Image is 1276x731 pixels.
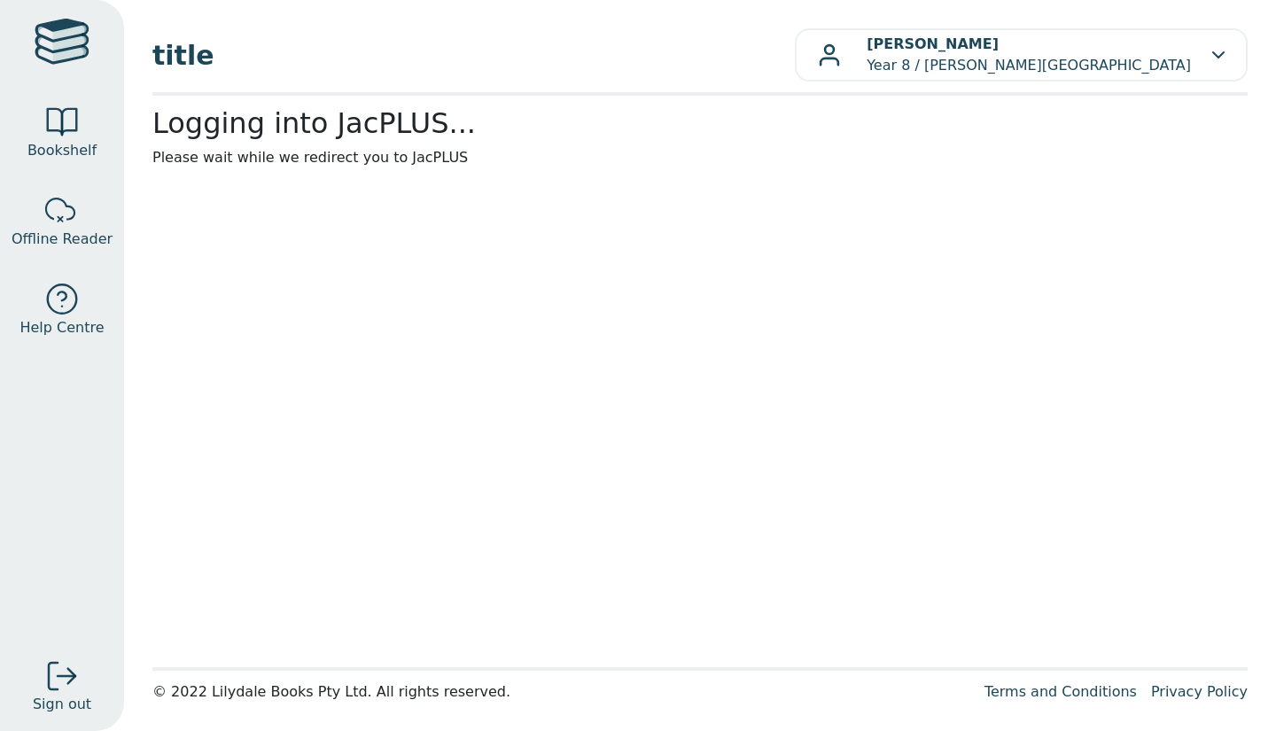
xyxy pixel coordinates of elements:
p: Please wait while we redirect you to JacPLUS [152,147,1248,168]
h2: Logging into JacPLUS... [152,106,1248,140]
span: Bookshelf [27,140,97,161]
b: [PERSON_NAME] [867,35,999,52]
span: title [152,35,795,75]
span: Offline Reader [12,229,113,250]
button: [PERSON_NAME]Year 8 / [PERSON_NAME][GEOGRAPHIC_DATA] [795,28,1248,82]
span: Help Centre [19,317,104,338]
a: Privacy Policy [1151,683,1248,700]
p: Year 8 / [PERSON_NAME][GEOGRAPHIC_DATA] [867,34,1191,76]
div: © 2022 Lilydale Books Pty Ltd. All rights reserved. [152,681,970,703]
a: Terms and Conditions [984,683,1137,700]
span: Sign out [33,694,91,715]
